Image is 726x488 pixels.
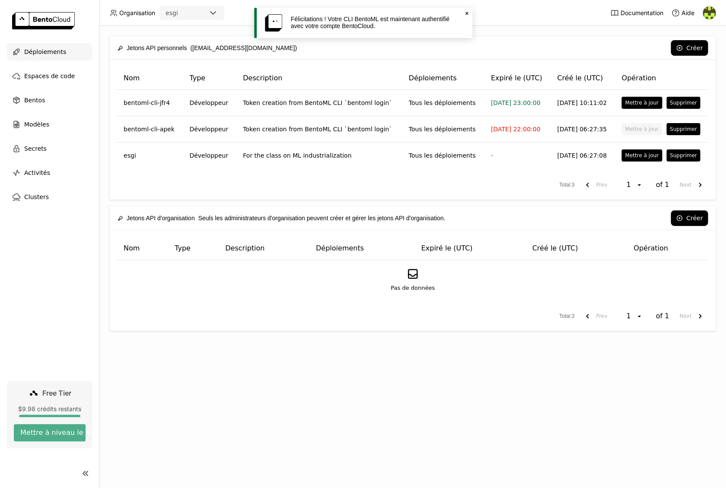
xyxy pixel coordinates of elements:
[218,237,309,260] th: Description
[391,284,435,292] span: Pas de données
[579,308,611,324] button: previous page. current page 1 of 1
[621,97,662,109] button: Mettre à jour
[621,9,663,17] span: Documentation
[463,10,470,17] svg: Close
[117,143,182,168] td: esgi
[402,143,484,168] td: Tous les déploiements
[666,123,701,135] button: Supprimer
[491,99,541,106] span: [DATE] 23:00:00
[168,237,218,260] th: Type
[666,97,701,109] button: Supprimer
[117,90,182,116] td: bentoml-cli-jfr4
[610,9,663,17] a: Documentation
[7,188,92,206] a: Clusters
[117,67,182,90] th: Nom
[117,237,168,260] th: Nom
[676,308,709,324] button: next page. current page 1 of 1
[24,71,75,81] span: Espaces de code
[117,116,182,143] td: bentoml-cli-apek
[12,12,75,29] img: logo
[7,140,92,157] a: Secrets
[550,116,615,143] td: [DATE] 06:27:35
[681,9,694,17] span: Aide
[119,9,155,17] span: Organisation
[402,67,484,90] th: Déploiements
[42,389,71,397] span: Free Tier
[624,181,636,189] div: 1
[24,47,66,57] span: Déploiements
[627,237,709,260] th: Opération
[127,213,195,223] span: Jetons API d'organisation
[118,209,445,227] div: Seuls les administrateurs d'organisation peuvent créer et gérer les jetons API d'organisation.
[550,90,615,116] td: [DATE] 10:11:02
[7,92,92,109] a: Bentos
[402,116,484,143] td: Tous les déploiements
[525,237,627,260] th: Créé le (UTC)
[14,405,86,413] div: $9.98 crédits restants
[24,168,50,178] span: Activités
[484,67,550,90] th: Expiré le (UTC)
[624,312,636,320] div: 1
[671,9,694,17] div: Aide
[621,149,662,162] button: Mettre à jour
[402,90,484,116] td: Tous les déploiements
[615,67,709,90] th: Opération
[24,143,47,154] span: Secrets
[559,312,574,320] span: Total : 3
[236,67,401,90] th: Description
[166,9,178,17] div: esgi
[7,43,92,60] a: Déploiements
[656,181,669,189] span: of 1
[666,149,701,162] button: Supprimer
[14,424,86,441] button: Mettre à niveau le plan
[7,164,92,181] a: Activités
[24,95,45,105] span: Bentos
[676,177,709,193] button: next page. current page 1 of 1
[7,116,92,133] a: Modèles
[636,181,643,188] svg: open
[24,119,49,130] span: Modèles
[236,90,401,116] td: Token creation from BentoML CLI `bentoml login`
[636,313,643,320] svg: open
[550,67,615,90] th: Créé le (UTC)
[236,116,401,143] td: Token creation from BentoML CLI `bentoml login`
[291,16,459,29] div: Félicitations ! Votre CLI BentoML est maintenant authentifié avec votre compte BentoCloud.
[236,143,401,168] td: For the class on ML industrialization
[579,177,611,193] button: previous page. current page 1 of 1
[182,90,236,116] td: Développeur
[491,126,541,133] span: [DATE] 22:00:00
[179,9,180,18] input: Selected esgi.
[491,152,493,159] span: -
[671,210,708,226] button: Créer
[656,312,669,320] span: of 1
[309,237,414,260] th: Déploiements
[550,143,615,168] td: [DATE] 06:27:08
[414,237,525,260] th: Expiré le (UTC)
[559,181,574,189] span: Total : 3
[182,67,236,90] th: Type
[621,123,662,135] button: Mettre à jour
[671,40,708,56] button: Créer
[7,67,92,85] a: Espaces de code
[182,143,236,168] td: Développeur
[118,39,297,57] div: ([EMAIL_ADDRESS][DOMAIN_NAME])
[127,43,187,53] span: Jetons API personnels
[24,192,49,202] span: Clusters
[182,116,236,143] td: Développeur
[7,381,92,448] a: Free Tier$9.98 crédits restantsMettre à niveau le plan
[703,6,716,19] img: Arnaud Fouchet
